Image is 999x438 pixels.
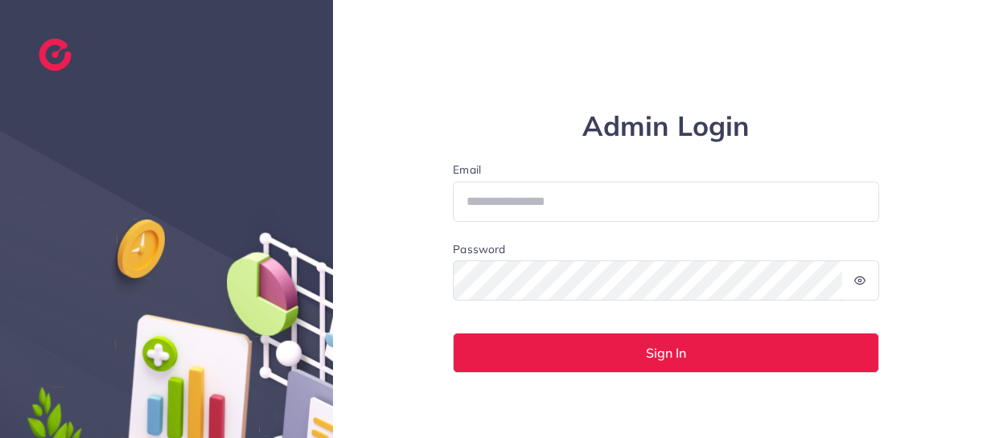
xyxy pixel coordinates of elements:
[453,162,879,178] label: Email
[453,333,879,373] button: Sign In
[453,241,505,257] label: Password
[453,110,879,143] h1: Admin Login
[646,346,686,359] span: Sign In
[39,39,72,71] img: logo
